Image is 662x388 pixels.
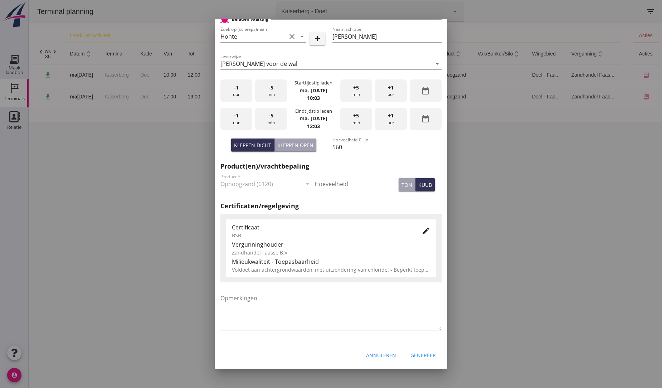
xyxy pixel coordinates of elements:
[232,223,410,232] div: Certificaat
[267,43,315,64] th: bestemming
[228,50,235,58] i: unfold_more
[484,50,492,58] i: unfold_more
[618,7,626,16] i: filter_list
[295,108,332,115] div: Eindtijdstip laden
[273,93,310,101] div: Oudenbosch
[328,29,592,43] th: product
[220,79,252,102] div: uur
[409,51,433,57] span: product
[106,86,129,107] td: Doel
[220,292,442,330] textarea: Opmerkingen
[220,108,252,130] div: uur
[298,32,306,41] i: arrow_drop_down
[232,257,430,266] div: Milieukwaliteit - Toepasbaarheid
[232,232,410,239] div: BSB
[342,73,348,77] small: m3
[388,84,394,92] span: +1
[242,43,267,64] th: status
[332,31,442,42] input: Naam schipper
[568,50,575,58] i: unfold_more
[405,349,442,362] button: Genereer
[366,351,396,359] div: Annuleren
[277,141,313,149] div: Kleppen open
[16,54,22,59] div: 36
[129,43,153,64] th: van
[196,71,236,79] div: Honte
[542,51,575,57] span: vergunning
[498,64,537,86] td: Doel - Faa...
[332,141,442,153] input: Hoeveelheid 0-lijn
[421,115,430,123] i: date_range
[614,93,621,100] i: receipt_long
[300,115,327,122] strong: ma. [DATE]
[220,161,442,171] h2: Product(en)/vrachtbepaling
[375,108,407,130] div: uur
[255,108,287,130] div: min
[605,43,631,64] th: acties
[153,43,177,64] th: tot
[196,93,236,101] div: Two Rivers
[418,181,432,189] div: kuub
[426,50,433,58] i: unfold_more
[15,93,23,101] i: download
[22,48,30,55] i: chevron_right
[449,51,492,57] span: vak/bunker/silo
[15,71,23,79] i: download
[360,349,402,362] button: Annuleren
[232,266,430,273] div: Voldoet aan achtergrondwaarden, met uitzondering van chloride. - Beperkt toepasbaar tot zoute/bra...
[403,64,443,86] td: Ophoogzand
[135,72,147,78] span: 10:00
[498,43,537,64] th: wingebied
[388,112,394,120] span: +1
[234,84,239,92] span: -1
[70,43,106,64] th: terminal
[159,72,171,78] span: 12:00
[159,94,171,100] span: 19:00
[41,71,64,79] div: [DATE]
[274,139,316,151] button: Kleppen open
[300,87,327,94] strong: ma. [DATE]
[537,86,592,107] td: Zandhandel Faas...
[41,51,63,57] span: datum
[328,64,367,86] td: 530
[232,249,430,256] div: Zandhandel Faasse B.V.
[307,94,320,101] strong: 10:03
[70,64,106,86] td: Kaiserberg
[288,32,296,41] i: clear
[399,178,415,191] button: ton
[56,50,64,58] i: unfold_more
[422,7,431,16] i: arrow_drop_down
[242,86,267,107] td: new
[231,139,274,151] button: Kleppen dicht
[41,94,48,100] strong: ma
[269,112,273,120] span: -5
[41,72,48,78] strong: ma
[35,29,177,43] th: laad/los activiteit
[106,64,129,86] td: Doel
[234,112,239,120] span: -1
[302,73,307,78] i: directions_boat
[70,86,106,107] td: Kaiserberg
[433,59,442,68] i: arrow_drop_down
[328,86,367,107] td: 539
[403,86,443,107] td: Ophoogzand
[9,48,16,55] i: chevron_left
[614,72,621,78] i: receipt_long
[353,84,359,92] span: +5
[242,64,267,86] td: new
[3,6,70,16] div: Terminal planning
[315,178,396,190] input: Hoeveelheid
[190,29,315,43] th: schip
[307,123,320,130] strong: 12:03
[106,43,129,64] th: kade
[313,34,322,43] i: add
[353,112,359,120] span: +5
[16,48,22,54] div: wk
[253,7,298,16] div: Kaiserberg - Doel
[269,84,273,92] span: -5
[375,79,407,102] div: uur
[340,79,372,102] div: min
[415,178,435,191] button: kuub
[232,16,268,23] h2: Beladen vaartuig
[328,43,367,64] th: hoeveelheid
